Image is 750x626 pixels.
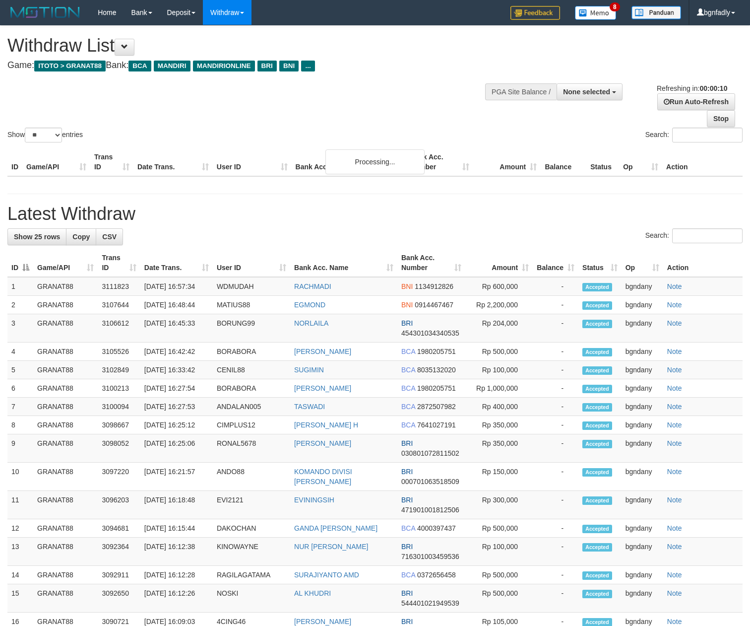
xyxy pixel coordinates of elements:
[667,468,682,476] a: Note
[533,361,578,379] td: -
[7,228,66,245] a: Show 25 rows
[33,519,98,538] td: GRANAT88
[98,538,140,566] td: 3092364
[34,61,106,71] span: ITOTO > GRANAT88
[294,282,331,290] a: RACHMADI
[533,463,578,491] td: -
[7,434,33,463] td: 9
[645,128,743,142] label: Search:
[33,343,98,361] td: GRANAT88
[667,543,682,551] a: Note
[465,249,533,277] th: Amount: activate to sort column ascending
[533,379,578,398] td: -
[406,148,473,176] th: Bank Acc. Number
[401,403,415,411] span: BCA
[465,398,533,416] td: Rp 400,000
[140,463,213,491] td: [DATE] 16:21:57
[622,361,663,379] td: bgndany
[98,249,140,277] th: Trans ID: activate to sort column ascending
[401,319,413,327] span: BRI
[7,566,33,584] td: 14
[7,36,490,56] h1: Withdraw List
[622,277,663,296] td: bgndany
[33,463,98,491] td: GRANAT88
[294,301,325,309] a: EGMOND
[533,249,578,277] th: Balance: activate to sort column ascending
[213,379,290,398] td: BORABORA
[294,366,324,374] a: SUGIMIN
[90,148,133,176] th: Trans ID
[140,566,213,584] td: [DATE] 16:12:28
[22,148,90,176] th: Game/API
[622,566,663,584] td: bgndany
[622,519,663,538] td: bgndany
[98,379,140,398] td: 3100213
[510,6,560,20] img: Feedback.jpg
[619,148,662,176] th: Op
[582,283,612,291] span: Accepted
[465,566,533,584] td: Rp 500,000
[102,233,117,241] span: CSV
[485,83,557,100] div: PGA Site Balance /
[154,61,190,71] span: MANDIRI
[7,61,490,70] h4: Game: Bank:
[33,296,98,314] td: GRANAT88
[401,553,459,560] span: Copy 716301003459536 to clipboard
[465,519,533,538] td: Rp 500,000
[98,296,140,314] td: 3107644
[98,584,140,613] td: 3092650
[98,434,140,463] td: 3098052
[294,319,328,327] a: NORLAILA
[140,519,213,538] td: [DATE] 16:15:44
[465,296,533,314] td: Rp 2,200,000
[33,434,98,463] td: GRANAT88
[667,496,682,504] a: Note
[533,566,578,584] td: -
[465,434,533,463] td: Rp 350,000
[672,128,743,142] input: Search:
[533,277,578,296] td: -
[582,525,612,533] span: Accepted
[401,506,459,514] span: Copy 471901001812506 to clipboard
[417,403,456,411] span: Copy 2872507982 to clipboard
[140,538,213,566] td: [DATE] 16:12:38
[582,348,612,356] span: Accepted
[7,296,33,314] td: 2
[33,249,98,277] th: Game/API: activate to sort column ascending
[33,416,98,434] td: GRANAT88
[582,571,612,580] span: Accepted
[622,463,663,491] td: bgndany
[465,361,533,379] td: Rp 100,000
[582,468,612,477] span: Accepted
[98,361,140,379] td: 3102849
[213,361,290,379] td: CENIL88
[7,361,33,379] td: 5
[672,228,743,243] input: Search:
[401,329,459,337] span: Copy 454301034340535 to clipboard
[294,496,334,504] a: EVININGSIH
[465,379,533,398] td: Rp 1,000,000
[33,584,98,613] td: GRANAT88
[707,110,735,127] a: Stop
[294,543,368,551] a: NUR [PERSON_NAME]
[213,148,292,176] th: User ID
[33,379,98,398] td: GRANAT88
[401,496,413,504] span: BRI
[294,589,331,597] a: AL KHUDRI
[401,348,415,355] span: BCA
[533,296,578,314] td: -
[301,61,314,71] span: ...
[465,343,533,361] td: Rp 500,000
[465,463,533,491] td: Rp 150,000
[622,416,663,434] td: bgndany
[622,491,663,519] td: bgndany
[72,233,90,241] span: Copy
[128,61,151,71] span: BCA
[533,343,578,361] td: -
[622,314,663,343] td: bgndany
[294,403,325,411] a: TASWADI
[657,84,727,92] span: Refreshing in:
[7,416,33,434] td: 8
[140,379,213,398] td: [DATE] 16:27:54
[465,538,533,566] td: Rp 100,000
